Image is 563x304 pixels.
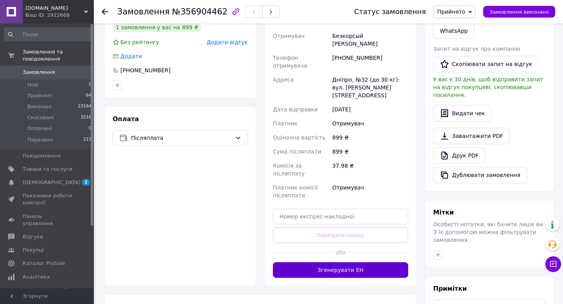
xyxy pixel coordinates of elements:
[545,256,561,272] button: Чат з покупцем
[273,209,408,224] input: Номер експрес-накладної
[334,249,348,256] span: або
[331,159,410,181] div: 37.98 ₴
[78,103,91,110] span: 23164
[120,39,159,45] span: Без рейтингу
[113,23,201,32] div: 1 замовлення у вас на 899 ₴
[331,181,410,202] div: Отримувач
[433,105,491,122] button: Видати чек
[23,213,72,227] span: Панель управління
[433,23,474,39] a: WhatsApp
[23,48,94,63] span: Замовлення та повідомлення
[23,247,44,254] span: Покупці
[4,27,92,41] input: Пошук
[433,167,527,183] button: Дублювати замовлення
[27,136,53,143] span: Перезвон
[433,56,539,72] button: Скопіювати запит на відгук
[433,209,454,216] span: Мітки
[433,46,520,52] span: Запит на відгук про компанію
[273,134,325,141] span: Оціночна вартість
[273,55,307,69] span: Телефон отримувача
[23,69,55,76] span: Замовлення
[25,5,84,12] span: MASSMUSCLE.COM.UA
[117,7,170,16] span: Замовлення
[273,262,408,278] button: Згенерувати ЕН
[27,103,52,110] span: Виконані
[331,29,410,51] div: Безкорсый [PERSON_NAME]
[273,148,321,155] span: Сума післяплати
[23,166,72,173] span: Товари та послуги
[23,287,72,301] span: Інструменти веб-майстра та SEO
[433,147,485,164] a: Друк PDF
[83,136,91,143] span: 217
[25,12,94,19] div: Ваш ID: 2922668
[23,233,43,240] span: Відгуки
[89,125,91,132] span: 0
[82,179,90,186] span: 2
[131,134,232,142] span: Післяплата
[23,192,72,206] span: Показники роботи компанії
[331,116,410,131] div: Отримувач
[354,8,426,16] div: Статус замовлення
[273,163,305,177] span: Комісія за післяплату
[273,120,298,127] span: Платник
[120,53,142,59] span: Додати
[120,66,171,74] div: [PHONE_NUMBER]
[273,106,318,113] span: Дата відправки
[331,131,410,145] div: 899 ₴
[437,9,465,15] span: Прийнято
[172,7,228,16] span: №356904462
[113,115,139,123] span: Оплата
[102,8,108,16] div: Повернутися назад
[331,102,410,116] div: [DATE]
[273,184,317,198] span: Платник комісії післяплати
[23,274,50,281] span: Аналітика
[27,92,52,99] span: Прийняті
[489,9,549,15] span: Замовлення виконано
[23,179,81,186] span: [DEMOGRAPHIC_DATA]
[207,39,248,45] span: Додати відгук
[23,260,65,267] span: Каталог ProSale
[273,33,305,39] span: Отримувач
[27,125,52,132] span: Оплачені
[27,81,39,88] span: Нові
[433,221,545,243] span: Особисті нотатки, які бачите лише ви. З їх допомогою можна фільтрувати замовлення
[81,114,91,121] span: 3218
[86,92,91,99] span: 64
[23,152,61,159] span: Повідомлення
[433,76,543,98] span: У вас є 30 днів, щоб відправити запит на відгук покупцеві, скопіювавши посилання.
[433,128,510,144] a: Завантажити PDF
[331,73,410,102] div: Дніпро, №32 (до 30 кг): вул. [PERSON_NAME][STREET_ADDRESS]
[433,285,467,292] span: Примітки
[331,51,410,73] div: [PHONE_NUMBER]
[331,145,410,159] div: 899 ₴
[27,114,54,121] span: Скасовані
[89,81,91,88] span: 0
[273,77,294,83] span: Адреса
[483,6,555,18] button: Замовлення виконано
